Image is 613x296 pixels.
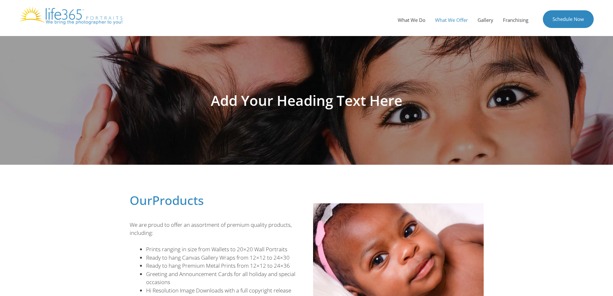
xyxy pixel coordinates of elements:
[393,10,430,30] a: What We Do
[146,262,300,270] li: Ready to hang Premium Metal Prints from 12×12 to 24×36
[498,10,533,30] a: Franchising
[146,286,300,295] li: Hi Resolution Image Downloads with a full copyright release
[543,10,594,28] a: Schedule Now
[130,192,152,208] span: Our
[146,270,300,286] li: Greeting and Announcement Cards for all holiday and special occasions
[152,192,204,208] span: Products
[146,254,300,262] li: Ready to hang Canvas Gallery Wraps from 12×12 to 24×30
[130,221,300,237] p: We are proud to offer an assortment of premium quality products, including:
[126,93,487,107] h1: Add Your Heading Text Here
[430,10,473,30] a: What We Offer
[146,245,300,254] li: Prints ranging in size from Wallets to 20×20 Wall Portraits
[19,6,122,24] img: Life365
[473,10,498,30] a: Gallery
